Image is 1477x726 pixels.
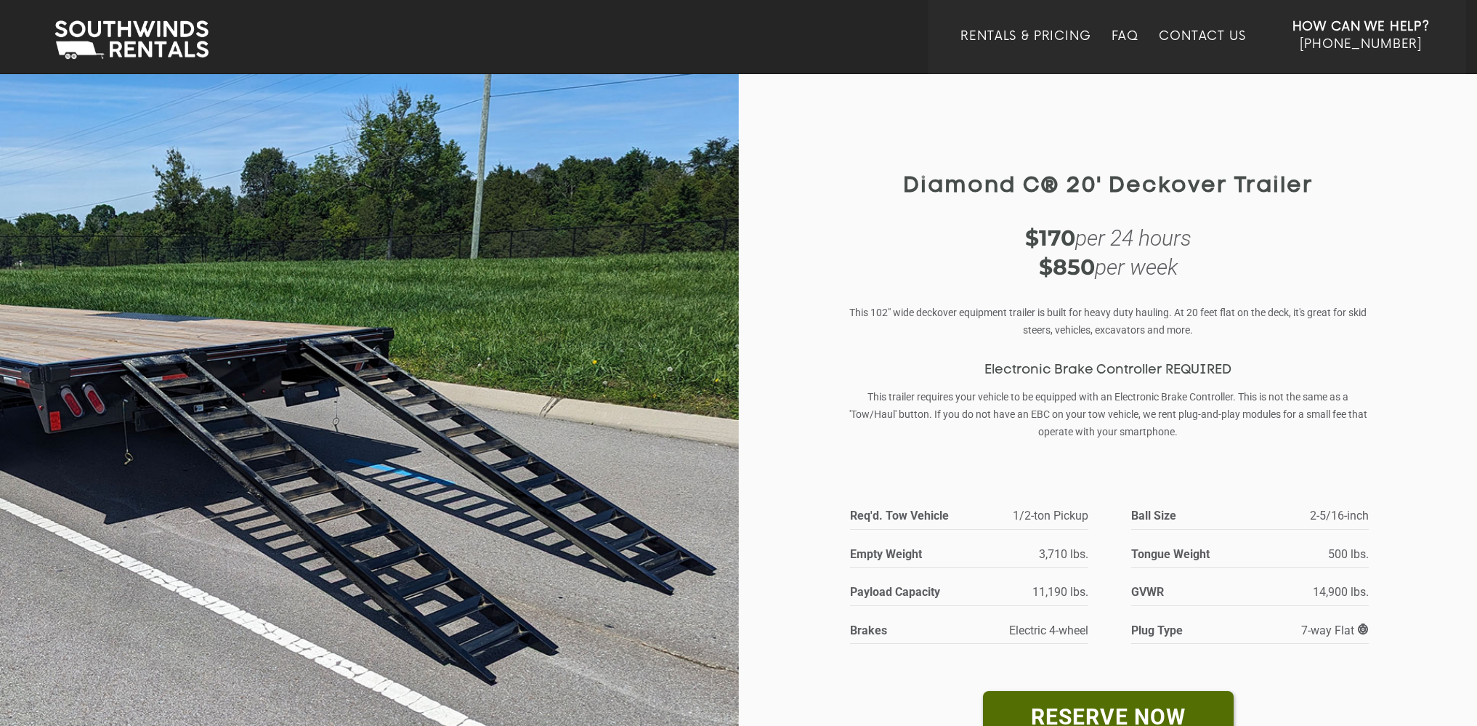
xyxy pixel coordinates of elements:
span: 7-way Flat [1301,624,1369,637]
strong: Ball Size [1131,506,1267,525]
strong: Tongue Weight [1131,544,1243,564]
strong: $170 [1025,225,1075,251]
strong: GVWR [1131,582,1243,602]
strong: Req'd. Tow Vehicle [850,506,986,525]
a: How Can We Help? [PHONE_NUMBER] [1292,18,1430,63]
strong: $850 [1039,254,1095,281]
span: Electric 4-wheel [1009,624,1088,637]
a: FAQ [1112,29,1139,74]
span: 11,190 lbs. [1032,585,1088,599]
span: [PHONE_NUMBER] [1300,37,1422,52]
h1: Diamond C® 20' Deckover Trailer [849,174,1368,198]
strong: Empty Weight [850,544,962,564]
img: Southwinds Rentals Logo [47,17,216,62]
p: This 102" wide deckover equipment trailer is built for heavy duty hauling. At 20 feet flat on the... [849,304,1368,339]
div: per 24 hours per week [849,224,1368,282]
span: 3,710 lbs. [1039,547,1088,561]
strong: Payload Capacity [850,582,962,602]
a: Rentals & Pricing [960,29,1090,74]
a: Contact Us [1159,29,1245,74]
strong: Plug Type [1131,621,1243,640]
span: 2-5/16-inch [1310,509,1369,523]
h3: Electronic Brake Controller REQUIRED [849,363,1368,378]
p: This trailer requires your vehicle to be equipped with an Electronic Brake Controller. This is no... [849,388,1368,440]
strong: How Can We Help? [1292,20,1430,34]
span: 1/2-ton Pickup [1013,509,1088,523]
span: 14,900 lbs. [1313,585,1369,599]
strong: Brakes [850,621,962,640]
span: 500 lbs. [1328,547,1369,561]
